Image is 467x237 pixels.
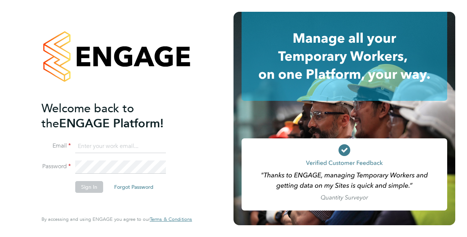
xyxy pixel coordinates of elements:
[41,101,134,131] span: Welcome back to the
[75,181,103,193] button: Sign In
[75,140,166,153] input: Enter your work email...
[108,181,159,193] button: Forgot Password
[41,163,71,170] label: Password
[41,101,185,131] h2: ENGAGE Platform!
[41,142,71,150] label: Email
[41,216,192,222] span: By accessing and using ENGAGE you agree to our
[150,216,192,222] a: Terms & Conditions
